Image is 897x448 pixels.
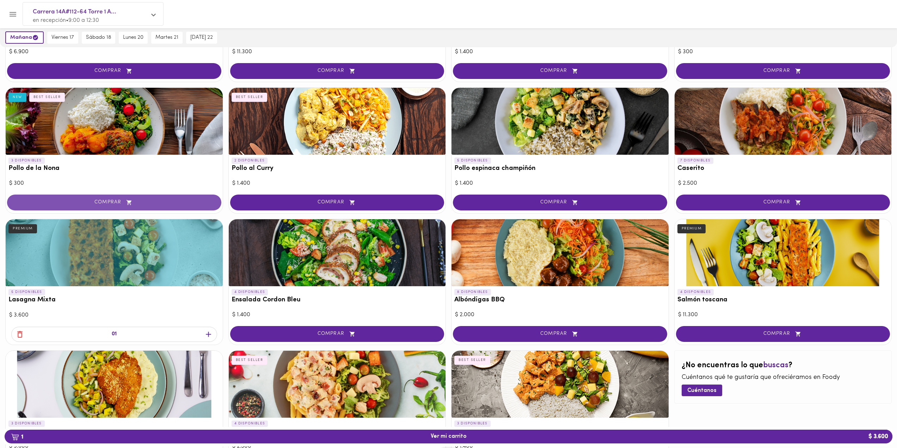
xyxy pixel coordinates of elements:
h3: Lasagna Mixta [8,296,220,304]
button: COMPRAR [230,326,444,342]
span: COMPRAR [239,331,436,337]
span: Cuéntanos [687,387,717,394]
h3: Pollo de la Nona [8,165,220,172]
span: COMPRAR [16,68,213,74]
button: COMPRAR [7,63,221,79]
span: Ver mi carrito [431,433,467,440]
span: COMPRAR [462,68,658,74]
h3: Pollo al Curry [232,165,443,172]
button: COMPRAR [7,195,221,210]
div: BEST SELLER [232,356,268,365]
div: $ 1.400 [232,311,442,319]
p: 4 DISPONIBLES [232,421,268,427]
div: $ 3.600 [9,311,219,319]
p: 3 DISPONIBLES [8,158,45,164]
span: martes 21 [155,35,178,41]
button: COMPRAR [676,195,890,210]
button: COMPRAR [453,326,667,342]
span: COMPRAR [685,200,881,205]
button: COMPRAR [230,195,444,210]
p: 5 DISPONIBLES [8,289,45,295]
div: $ 2.500 [678,179,888,188]
h3: Ensalada Cordon Bleu [232,296,443,304]
div: $ 11.300 [678,311,888,319]
button: COMPRAR [230,63,444,79]
span: COMPRAR [16,200,213,205]
div: BEST SELLER [454,356,490,365]
div: PREMIUM [677,224,706,233]
span: COMPRAR [462,331,658,337]
div: Lasagna Mixta [6,219,223,286]
div: $ 300 [9,179,219,188]
button: sábado 18 [82,32,115,44]
button: COMPRAR [453,195,667,210]
img: cart.png [11,434,19,441]
span: sábado 18 [86,35,111,41]
b: 1 [7,432,27,441]
span: COMPRAR [239,68,436,74]
div: $ 6.900 [9,48,219,56]
button: martes 21 [151,32,183,44]
button: viernes 17 [47,32,78,44]
span: mañana [10,34,39,41]
span: buscas [763,361,788,369]
h2: ¿No encuentras lo que ? [682,361,885,370]
h3: Pollo espinaca champiñón [454,165,666,172]
button: [DATE] 22 [186,32,217,44]
button: COMPRAR [453,63,667,79]
span: COMPRAR [462,200,658,205]
p: 7 DISPONIBLES [677,158,714,164]
div: BEST SELLER [29,93,65,102]
h3: Caserito [677,165,889,172]
p: 4 DISPONIBLES [677,289,714,295]
span: [DATE] 22 [190,35,213,41]
div: Caserito [675,88,892,155]
div: Pollo espinaca champiñón [451,88,669,155]
button: Menu [4,6,21,23]
div: $ 11.300 [232,48,442,56]
span: Carrera 14A#112-64 Torre 1 A... [33,7,146,17]
p: 5 DISPONIBLES [454,158,491,164]
button: COMPRAR [676,63,890,79]
button: 1Ver mi carrito$ 3.600 [5,430,892,443]
button: lunes 20 [119,32,148,44]
div: Albóndigas BBQ [451,219,669,286]
p: 3 DISPONIBLES [8,421,45,427]
div: Tilapia parmesana [6,351,223,418]
span: COMPRAR [239,200,436,205]
span: en recepción • 9:00 a 12:30 [33,18,99,23]
span: COMPRAR [685,68,881,74]
div: Pollo de la Nona [6,88,223,155]
button: mañana [5,31,44,44]
button: COMPRAR [676,326,890,342]
div: Ensalada Cordon Bleu [229,219,446,286]
p: 01 [112,330,117,338]
button: Cuéntanos [682,385,722,396]
span: viernes 17 [51,35,74,41]
span: COMPRAR [685,331,881,337]
h3: Albóndigas BBQ [454,296,666,304]
div: $ 2.000 [455,311,665,319]
p: 4 DISPONIBLES [232,289,268,295]
p: 3 DISPONIBLES [454,421,491,427]
div: Pollo al Curry [229,88,446,155]
div: Pollo Tikka Massala [451,351,669,418]
span: lunes 20 [123,35,143,41]
div: $ 1.400 [455,48,665,56]
p: 2 DISPONIBLES [232,158,268,164]
div: PREMIUM [8,224,37,233]
div: NEW [8,93,26,102]
div: Salmón toscana [675,219,892,286]
p: Cuéntanos qué te gustaría que ofreciéramos en Foody [682,373,885,382]
div: $ 1.400 [232,179,442,188]
div: $ 300 [678,48,888,56]
div: $ 1.400 [455,179,665,188]
p: 8 DISPONIBLES [454,289,491,295]
div: BEST SELLER [232,93,268,102]
div: Pollo carbonara [229,351,446,418]
h3: Salmón toscana [677,296,889,304]
iframe: Messagebird Livechat Widget [856,407,890,441]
